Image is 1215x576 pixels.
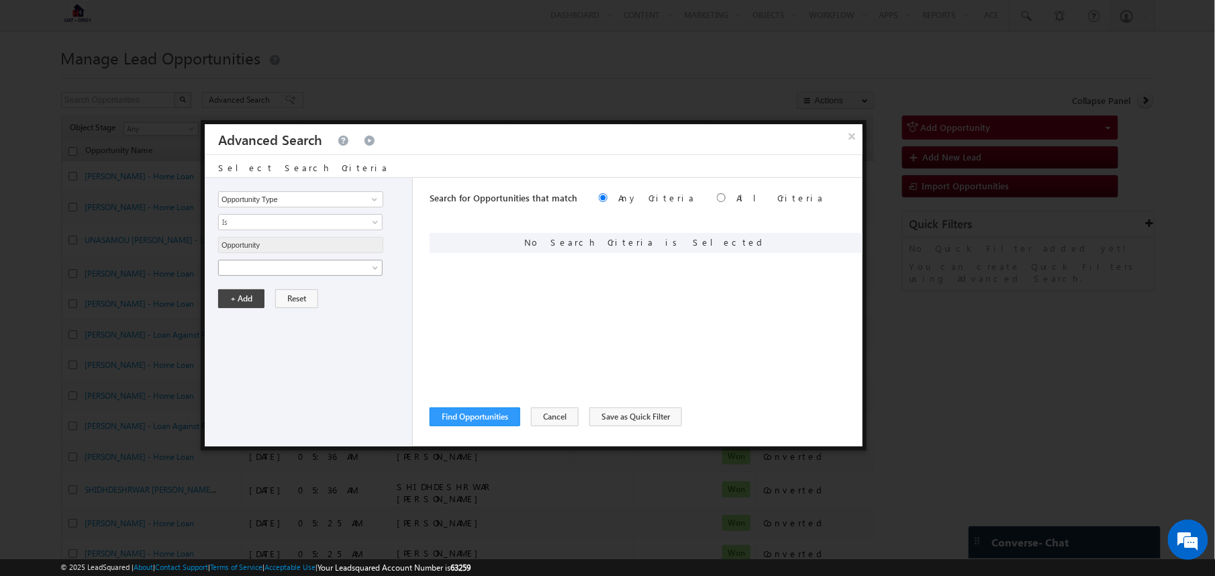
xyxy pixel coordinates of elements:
button: + Add [218,289,264,308]
label: Any Criteria [618,192,695,203]
a: Contact Support [156,563,209,571]
a: Acceptable Use [265,563,316,571]
button: Find Opportunities [430,407,520,426]
a: About [134,563,154,571]
input: Type to Search [218,237,383,253]
span: © 2025 LeadSquared | | | | | [61,561,471,574]
a: Show All Items [364,193,381,206]
span: 63259 [451,563,471,573]
button: Cancel [531,407,579,426]
label: All Criteria [736,192,824,203]
span: Select Search Criteria [218,162,389,173]
a: Is [218,214,383,230]
div: No Search Criteria is Selected [430,233,863,253]
input: Type to Search [218,191,383,207]
button: Save as Quick Filter [589,407,682,426]
button: × [842,124,863,148]
span: Your Leadsquared Account Number is [318,563,471,573]
span: Search for Opportunities that match [430,192,577,203]
a: Terms of Service [211,563,263,571]
button: Reset [275,289,318,308]
h3: Advanced Search [218,124,322,154]
span: Is [219,216,364,228]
